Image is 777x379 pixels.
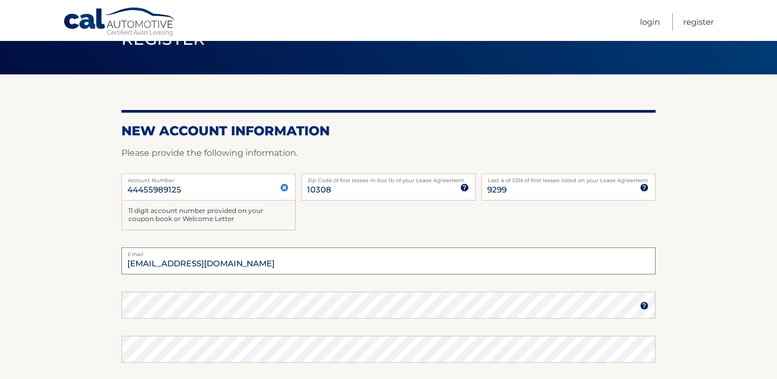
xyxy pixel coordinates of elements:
div: 11 digit account number provided on your coupon book or Welcome Letter [121,201,296,230]
img: close.svg [280,183,289,192]
label: Last 4 of SSN of first lessee listed on your Lease Agreement [481,174,656,182]
a: Login [640,13,660,31]
img: tooltip.svg [460,183,469,192]
input: Account Number [121,174,296,201]
label: Email [121,247,656,256]
p: Please provide the following information. [121,146,656,161]
label: Account Number [121,174,296,182]
img: tooltip.svg [640,301,649,310]
label: Zip Code of first lessee in box 1b of your Lease Agreement [301,174,475,182]
input: Email [121,247,656,274]
img: tooltip.svg [640,183,649,192]
input: Zip Code [301,174,475,201]
input: SSN or EIN (last 4 digits only) [481,174,656,201]
a: Cal Automotive [63,7,176,38]
h2: New Account Information [121,123,656,139]
a: Register [683,13,714,31]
